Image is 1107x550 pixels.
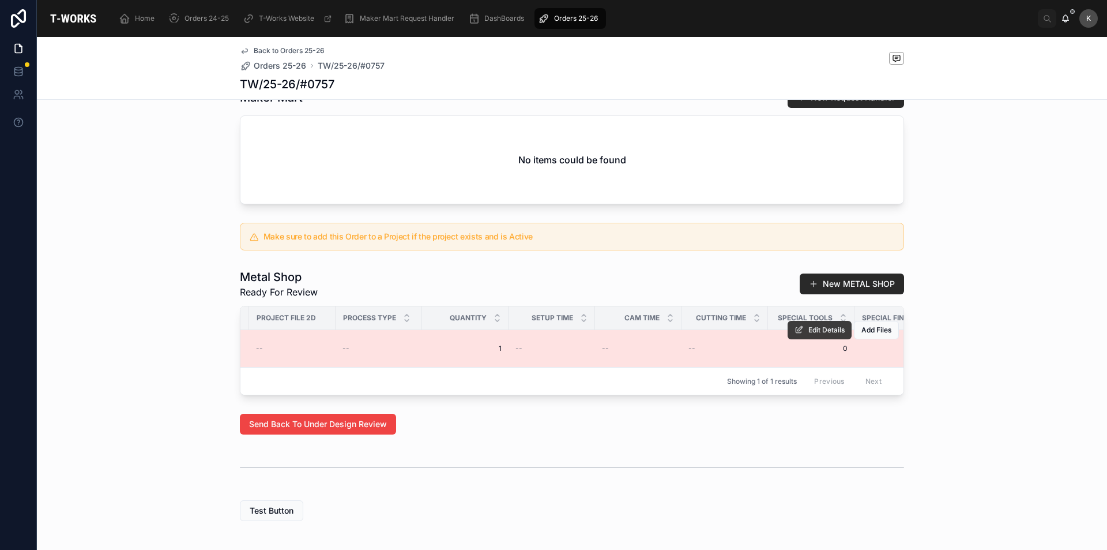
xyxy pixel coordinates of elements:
[775,344,848,353] span: 0
[602,344,609,353] span: --
[518,153,626,167] h2: No items could be found
[800,274,904,294] button: New METAL SHOP
[861,344,943,353] span: 0
[727,377,797,386] span: Showing 1 of 1 results
[135,14,155,23] span: Home
[343,313,396,323] span: Process Type
[450,313,487,323] span: Quantity
[1086,14,1091,23] span: K
[110,6,1038,31] div: scrollable content
[534,8,606,29] a: Orders 25-26
[115,8,163,29] a: Home
[360,14,454,23] span: Maker Mart Request Handler
[250,505,293,517] span: Test Button
[340,8,462,29] a: Maker Mart Request Handler
[240,269,318,285] h1: Metal Shop
[788,321,852,339] button: Edit Details
[240,60,306,72] a: Orders 25-26
[318,60,385,72] a: TW/25-26/#0757
[240,285,318,299] span: Ready For Review
[240,76,334,92] h1: TW/25-26/#0757
[465,8,532,29] a: DashBoards
[239,8,338,29] a: T-Works Website
[861,325,891,335] span: Add Files
[532,313,573,323] span: Setup Time
[257,313,316,323] span: Project File 2D
[854,321,899,339] button: Add Files
[624,313,660,323] span: Cam Time
[165,8,237,29] a: Orders 24-25
[429,344,502,353] span: 1
[688,344,695,353] span: --
[240,414,396,435] button: Send Back To Under Design Review
[256,344,263,353] span: --
[515,344,522,353] span: --
[254,60,306,72] span: Orders 25-26
[484,14,524,23] span: DashBoards
[254,46,325,55] span: Back to Orders 25-26
[184,14,229,23] span: Orders 24-25
[263,233,894,241] h5: Make sure to add this Order to a Project if the project exists and is Active
[240,500,303,521] button: Test Button
[342,344,349,353] span: --
[240,46,325,55] a: Back to Orders 25-26
[249,418,387,430] span: Send Back To Under Design Review
[696,313,746,323] span: Cutting Time
[808,325,845,335] span: Edit Details
[778,313,833,323] span: Special Tools
[46,9,100,28] img: App logo
[259,14,314,23] span: T-Works Website
[554,14,598,23] span: Orders 25-26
